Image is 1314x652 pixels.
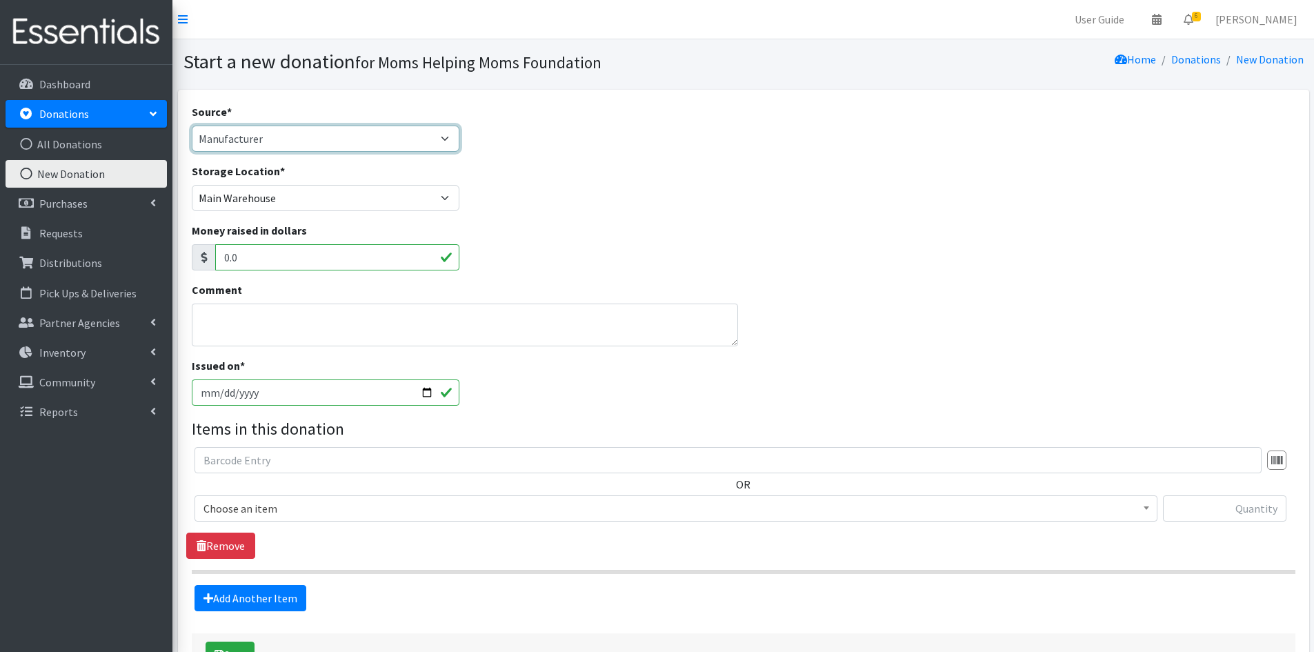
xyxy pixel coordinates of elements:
a: All Donations [6,130,167,158]
p: Requests [39,226,83,240]
a: New Donation [1236,52,1304,66]
p: Donations [39,107,89,121]
p: Inventory [39,346,86,359]
legend: Items in this donation [192,417,1295,442]
p: Distributions [39,256,102,270]
p: Community [39,375,95,389]
span: Choose an item [195,495,1157,522]
label: OR [736,476,750,493]
a: Add Another Item [195,585,306,611]
p: Purchases [39,197,88,210]
a: Distributions [6,249,167,277]
a: Dashboard [6,70,167,98]
a: Purchases [6,190,167,217]
span: 6 [1192,12,1201,21]
abbr: required [280,164,285,178]
a: Reports [6,398,167,426]
abbr: required [240,359,245,373]
label: Money raised in dollars [192,222,307,239]
img: HumanEssentials [6,9,167,55]
span: Choose an item [203,499,1148,518]
a: Partner Agencies [6,309,167,337]
a: New Donation [6,160,167,188]
p: Partner Agencies [39,316,120,330]
a: 6 [1173,6,1204,33]
input: Quantity [1163,495,1286,522]
small: for Moms Helping Moms Foundation [355,52,601,72]
a: User Guide [1064,6,1135,33]
abbr: required [227,105,232,119]
a: [PERSON_NAME] [1204,6,1308,33]
a: Donations [1171,52,1221,66]
h1: Start a new donation [183,50,739,74]
label: Issued on [192,357,245,374]
p: Reports [39,405,78,419]
a: Donations [6,100,167,128]
a: Community [6,368,167,396]
p: Dashboard [39,77,90,91]
label: Source [192,103,232,120]
label: Comment [192,281,242,298]
a: Requests [6,219,167,247]
a: Home [1115,52,1156,66]
input: Barcode Entry [195,447,1262,473]
a: Remove [186,533,255,559]
a: Pick Ups & Deliveries [6,279,167,307]
label: Storage Location [192,163,285,179]
p: Pick Ups & Deliveries [39,286,137,300]
a: Inventory [6,339,167,366]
